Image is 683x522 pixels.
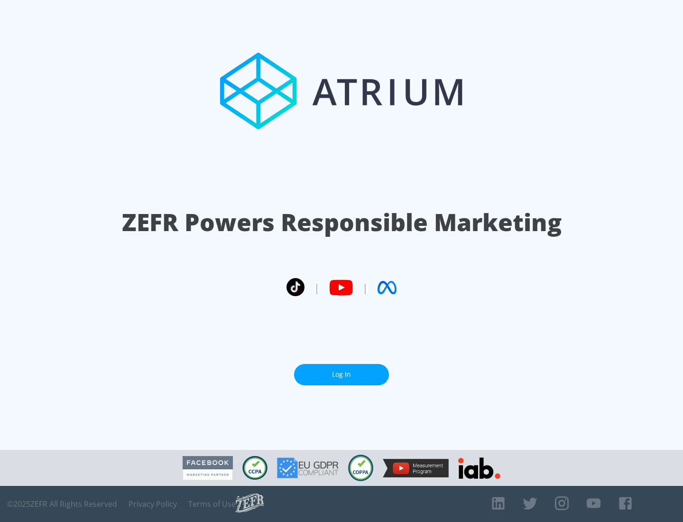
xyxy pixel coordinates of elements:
img: Facebook Marketing Partner [183,456,233,480]
img: YouTube Measurement Program [383,459,449,477]
img: GDPR Compliant [277,457,339,478]
span: | [362,280,368,295]
h1: ZEFR Powers Responsible Marketing [122,206,562,239]
a: Privacy Policy [129,499,177,509]
a: Log In [294,364,389,385]
img: IAB [458,457,500,479]
span: © 2025 ZEFR All Rights Reserved [7,499,117,509]
span: | [314,280,320,295]
img: COPPA Compliant [348,455,373,481]
a: Terms of Use [188,499,236,509]
img: CCPA Compliant [242,456,268,480]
